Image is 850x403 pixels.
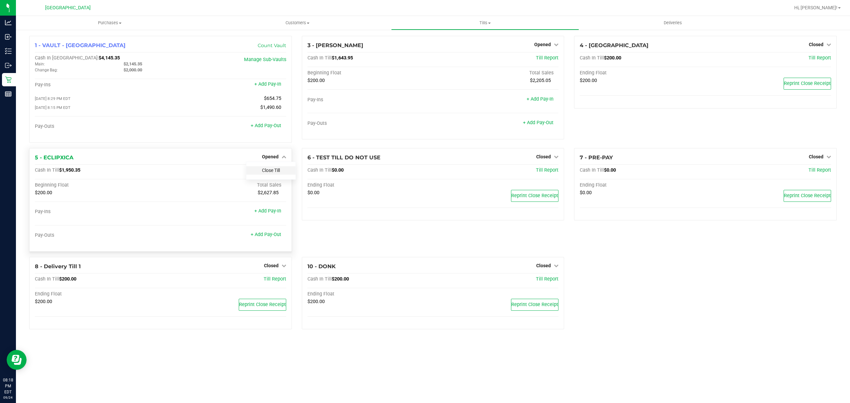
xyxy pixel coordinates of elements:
span: $0.00 [580,190,592,196]
span: Opened [534,42,551,47]
inline-svg: Outbound [5,62,12,69]
a: Till Report [264,276,286,282]
span: $200.00 [580,78,597,83]
button: Reprint Close Receipt [511,299,558,311]
a: + Add Pay-Out [523,120,553,125]
a: Tills [391,16,579,30]
a: Count Vault [258,42,286,48]
span: [GEOGRAPHIC_DATA] [45,5,91,11]
div: Total Sales [160,182,286,188]
span: Purchases [16,20,204,26]
span: Customers [204,20,391,26]
span: $654.75 [264,96,281,101]
div: Pay-Ins [35,82,160,88]
span: Cash In Till [307,276,332,282]
span: Deliveries [655,20,691,26]
span: $4,145.35 [99,55,120,61]
span: Closed [809,154,823,159]
a: Close Till [262,168,280,173]
span: 8 - Delivery Till 1 [35,263,81,270]
span: Cash In Till [307,167,332,173]
span: Tills [391,20,578,26]
button: Reprint Close Receipt [239,299,286,311]
p: 08:18 PM EDT [3,377,13,395]
a: Till Report [808,55,831,61]
span: 7 - PRE-PAY [580,154,613,161]
div: Ending Float [580,70,705,76]
span: Cash In [GEOGRAPHIC_DATA]: [35,55,99,61]
a: + Add Pay-In [527,96,553,102]
span: 6 - TEST TILL DO NOT USE [307,154,381,161]
span: Reprint Close Receipt [511,193,558,199]
inline-svg: Inbound [5,34,12,40]
a: + Add Pay-Out [251,232,281,237]
div: Beginning Float [307,70,433,76]
span: 5 - ECLIPXICA [35,154,73,161]
div: Pay-Ins [307,97,433,103]
span: [DATE] 8:15 PM EDT [35,105,70,110]
a: Till Report [808,167,831,173]
a: + Add Pay-Out [251,123,281,128]
span: $1,950.35 [59,167,80,173]
span: Closed [536,263,551,268]
span: 4 - [GEOGRAPHIC_DATA] [580,42,648,48]
span: Closed [809,42,823,47]
span: $0.00 [332,167,344,173]
div: Ending Float [307,291,433,297]
span: $200.00 [604,55,621,61]
div: Ending Float [307,182,433,188]
span: Reprint Close Receipt [784,193,831,199]
div: Pay-Ins [35,209,160,215]
span: $0.00 [307,190,319,196]
span: $200.00 [59,276,76,282]
div: Pay-Outs [35,123,160,129]
span: $2,627.85 [258,190,279,196]
button: Reprint Close Receipt [784,190,831,202]
a: Till Report [536,167,558,173]
button: Reprint Close Receipt [511,190,558,202]
span: $200.00 [307,78,325,83]
a: Manage Sub-Vaults [244,57,286,62]
div: Pay-Outs [35,232,160,238]
span: Closed [536,154,551,159]
span: 3 - [PERSON_NAME] [307,42,363,48]
span: Opened [262,154,279,159]
span: $200.00 [35,299,52,304]
div: Total Sales [433,70,558,76]
a: Customers [204,16,391,30]
span: Change Bag: [35,68,58,72]
span: Main: [35,62,45,66]
a: Deliveries [579,16,767,30]
span: Cash In Till [307,55,332,61]
span: $200.00 [35,190,52,196]
span: 10 - DONK [307,263,336,270]
inline-svg: Inventory [5,48,12,54]
span: $2,000.00 [124,67,142,72]
inline-svg: Retail [5,76,12,83]
span: Cash In Till [580,167,604,173]
span: Closed [264,263,279,268]
span: $2,205.05 [530,78,551,83]
span: $200.00 [307,299,325,304]
span: 1 - VAULT - [GEOGRAPHIC_DATA] [35,42,126,48]
span: Reprint Close Receipt [784,81,831,86]
span: Cash In Till [580,55,604,61]
inline-svg: Analytics [5,19,12,26]
span: $2,145.35 [124,61,142,66]
span: Hi, [PERSON_NAME]! [794,5,837,10]
span: [DATE] 8:29 PM EDT [35,96,70,101]
a: Till Report [536,276,558,282]
div: Pay-Outs [307,121,433,126]
a: Till Report [536,55,558,61]
span: $0.00 [604,167,616,173]
span: Reprint Close Receipt [511,302,558,307]
span: Reprint Close Receipt [239,302,286,307]
span: Cash In Till [35,167,59,173]
div: Ending Float [35,291,160,297]
a: + Add Pay-In [254,81,281,87]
